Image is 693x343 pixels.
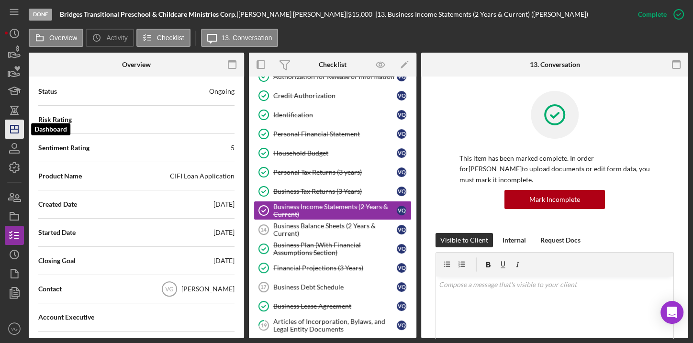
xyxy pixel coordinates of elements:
[254,182,412,201] a: Business Tax Returns (3 Years)VQ
[254,163,412,182] a: Personal Tax Returns (3 years)VQ
[254,67,412,86] a: Authorization for Release of InformationVQ
[530,61,580,68] div: 13. Conversation
[397,187,406,196] div: V Q
[660,301,683,324] div: Open Intercom Messenger
[273,111,397,119] div: Identification
[397,167,406,177] div: V Q
[273,283,397,291] div: Business Debt Schedule
[254,220,412,239] a: 14Business Balance Sheets (2 Years & Current)VQ
[397,206,406,215] div: V Q
[273,130,397,138] div: Personal Financial Statement
[209,87,235,96] div: Ongoing
[222,34,272,42] label: 13. Conversation
[49,34,77,42] label: Overview
[397,321,406,330] div: V Q
[5,319,24,338] button: VG
[498,233,531,247] button: Internal
[397,72,406,81] div: V Q
[213,228,235,237] div: [DATE]
[122,61,151,68] div: Overview
[106,34,127,42] label: Activity
[11,326,18,332] text: VG
[170,171,235,181] div: CIFI Loan Application
[38,115,72,124] span: Risk Rating
[397,301,406,311] div: V Q
[348,11,375,18] div: $15,000
[38,312,94,322] span: Account Executive
[273,188,397,195] div: Business Tax Returns (3 Years)
[397,91,406,100] div: V Q
[540,233,581,247] div: Request Docs
[273,203,397,218] div: Business Income Statements (2 Years & Current)
[273,149,397,157] div: Household Budget
[60,11,238,18] div: |
[628,5,688,24] button: Complete
[273,92,397,100] div: Credit Authorization
[254,239,412,258] a: Business Plan (With Financial Assumptions Section)VQ
[504,190,605,209] button: Mark Incomplete
[273,264,397,272] div: Financial Projections (3 Years)
[213,199,235,209] div: [DATE]
[273,241,397,256] div: Business Plan (With Financial Assumptions Section)
[60,10,236,18] b: Bridges Transitional Preschool & Childcare Ministries Corp.
[86,29,134,47] button: Activity
[254,316,412,335] a: 19Articles of Incorporation, Bylaws, and Legal Entity DocumentsVQ
[273,168,397,176] div: Personal Tax Returns (3 years)
[397,244,406,254] div: V Q
[181,284,235,294] div: [PERSON_NAME]
[38,171,82,181] span: Product Name
[397,282,406,292] div: V Q
[254,258,412,277] a: Financial Projections (3 Years)VQ
[273,73,397,80] div: Authorization for Release of Information
[273,222,397,237] div: Business Balance Sheets (2 Years & Current)
[29,9,52,21] div: Done
[38,256,76,266] span: Closing Goal
[254,124,412,144] a: Personal Financial StatementVQ
[254,201,412,220] a: Business Income Statements (2 Years & Current)VQ
[38,87,57,96] span: Status
[529,190,580,209] div: Mark Incomplete
[397,148,406,158] div: V Q
[157,34,184,42] label: Checklist
[273,318,397,333] div: Articles of Incorporation, Bylaws, and Legal Entity Documents
[260,284,266,290] tspan: 17
[503,233,526,247] div: Internal
[375,11,588,18] div: | 13. Business Income Statements (2 Years & Current) ([PERSON_NAME])
[38,143,89,153] span: Sentiment Rating
[536,233,585,247] button: Request Docs
[38,284,62,294] span: Contact
[260,227,267,232] tspan: 14
[397,225,406,234] div: V Q
[238,11,348,18] div: [PERSON_NAME] [PERSON_NAME] |
[231,143,235,153] div: 5
[638,5,667,24] div: Complete
[436,233,493,247] button: Visible to Client
[201,29,279,47] button: 13. Conversation
[397,263,406,273] div: V Q
[165,286,173,293] text: VG
[29,29,83,47] button: Overview
[254,105,412,124] a: IdentificationVQ
[319,61,346,68] div: Checklist
[254,86,412,105] a: Credit AuthorizationVQ
[397,129,406,139] div: V Q
[136,29,190,47] button: Checklist
[254,277,412,297] a: 17Business Debt ScheduleVQ
[213,256,235,266] div: [DATE]
[261,322,267,328] tspan: 19
[38,228,76,237] span: Started Date
[397,110,406,120] div: V Q
[254,144,412,163] a: Household BudgetVQ
[254,297,412,316] a: Business Lease AgreementVQ
[38,199,77,209] span: Created Date
[273,302,397,310] div: Business Lease Agreement
[459,153,650,185] p: This item has been marked complete. In order for [PERSON_NAME] to upload documents or edit form d...
[440,233,488,247] div: Visible to Client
